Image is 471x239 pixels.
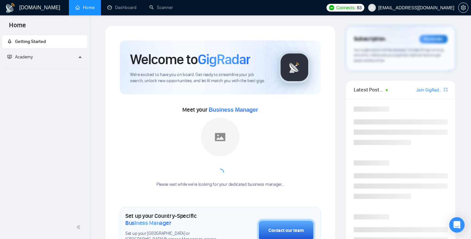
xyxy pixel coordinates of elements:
img: upwork-logo.png [329,5,334,10]
button: setting [458,3,468,13]
span: Meet your [182,106,258,113]
span: double-left [76,224,83,230]
img: gigradar-logo.png [278,51,310,83]
span: Business Manager [125,219,171,226]
span: loading [215,168,225,177]
img: placeholder.png [201,118,239,156]
img: logo [5,3,15,13]
span: Latest Posts from the GigRadar Community [354,86,384,94]
span: Connects: [336,4,355,11]
div: Reminder [419,35,448,43]
h1: Welcome to [130,51,250,68]
span: Your subscription will be renewed. To keep things running smoothly, make sure your payment method... [354,47,444,63]
a: setting [458,5,468,10]
div: Please wait while we're looking for your dedicated business manager... [153,182,288,188]
span: Getting Started [15,39,46,44]
span: 83 [357,4,362,11]
span: Home [4,21,31,34]
span: Academy [15,54,33,60]
a: export [444,87,448,93]
a: Join GigRadar Slack Community [416,87,442,94]
a: homeHome [75,5,95,10]
h1: Set up your Country-Specific [125,212,225,226]
span: GigRadar [198,51,250,68]
div: Contact our team [269,227,304,234]
span: export [444,87,448,92]
span: rocket [7,39,12,44]
span: We're excited to have you on board. Get ready to streamline your job search, unlock new opportuni... [130,72,268,84]
span: Academy [7,54,33,60]
a: searchScanner [149,5,173,10]
a: dashboardDashboard [107,5,136,10]
li: Academy Homepage [2,66,87,70]
span: user [370,5,374,10]
span: Business Manager [209,107,258,113]
li: Getting Started [2,35,87,48]
span: fund-projection-screen [7,55,12,59]
span: Subscription [354,34,385,45]
div: Open Intercom Messenger [449,217,465,233]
